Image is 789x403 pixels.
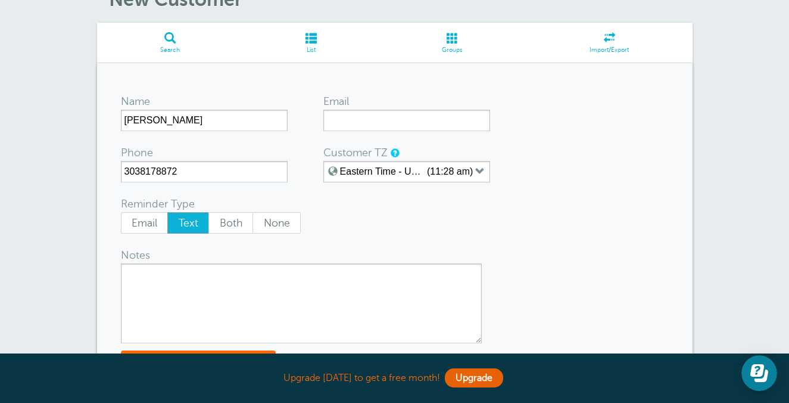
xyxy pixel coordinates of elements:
[97,23,244,63] a: Search
[121,250,150,261] label: Notes
[167,212,209,234] label: Text
[427,166,473,177] label: (11:28 am)
[741,355,777,391] iframe: Resource center
[385,46,520,54] span: Groups
[249,46,373,54] span: List
[121,351,276,392] button: Save
[121,213,168,233] span: Email
[253,213,300,233] span: None
[323,96,349,107] label: Email
[121,212,169,234] label: Email
[243,23,379,63] a: List
[340,166,425,177] label: Eastern Time - US & [GEOGRAPHIC_DATA]
[209,213,252,233] span: Both
[97,365,693,391] div: Upgrade [DATE] to get a free month!
[445,368,503,387] a: Upgrade
[526,23,693,63] a: Import/Export
[532,46,687,54] span: Import/Export
[121,147,153,158] label: Phone
[252,212,301,234] label: None
[323,161,490,182] button: Eastern Time - US & [GEOGRAPHIC_DATA] (11:28 am)
[121,199,195,209] label: Reminder Type
[323,147,388,158] label: Customer TZ
[121,96,150,107] label: Name
[103,46,238,54] span: Search
[391,149,398,157] a: Use this if the customer is in a different timezone than you are. It sets a local timezone for th...
[168,213,208,233] span: Text
[379,23,526,63] a: Groups
[208,212,253,234] label: Both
